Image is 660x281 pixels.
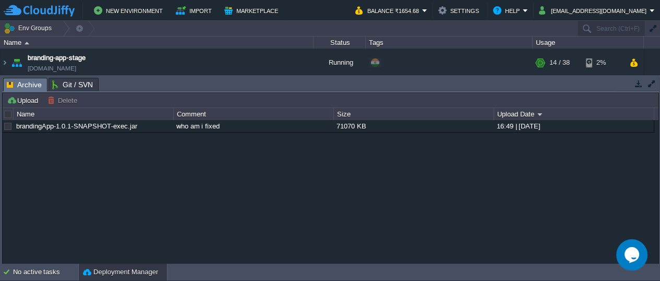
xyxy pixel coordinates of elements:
img: CloudJiffy [4,4,75,17]
button: Import [176,4,215,17]
iframe: chat widget [616,239,650,271]
div: 2% [586,49,620,77]
a: branding-app-stage [28,53,86,63]
img: AMDAwAAAACH5BAEAAAAALAAAAAABAAEAAAICRAEAOw== [9,49,24,77]
button: Help [493,4,523,17]
div: Comment [174,108,333,120]
button: Settings [438,4,482,17]
div: Upload Date [495,108,654,120]
div: Running [314,49,366,77]
div: 71070 KB [334,120,493,132]
button: New Environment [94,4,166,17]
div: Size [334,108,494,120]
a: brandingApp-1.0.1-SNAPSHOT-exec.jar [16,122,137,130]
img: AMDAwAAAACH5BAEAAAAALAAAAAABAAEAAAICRAEAOw== [25,42,29,44]
span: Archive [7,78,42,91]
div: who am i fixed [174,120,333,132]
div: No active tasks [13,264,78,280]
div: Name [1,37,313,49]
button: Balance ₹1654.68 [355,4,422,17]
button: Delete [47,96,80,105]
div: 14 / 38 [549,49,570,77]
div: Usage [533,37,643,49]
span: Git / SVN [52,78,93,91]
div: Tags [366,37,532,49]
img: AMDAwAAAACH5BAEAAAAALAAAAAABAAEAAAICRAEAOw== [1,49,9,77]
div: Status [314,37,365,49]
button: Upload [7,96,41,105]
a: [DOMAIN_NAME] [28,63,76,74]
button: Deployment Manager [83,267,158,277]
button: Env Groups [4,21,55,36]
div: Name [14,108,173,120]
button: Marketplace [224,4,281,17]
button: [EMAIL_ADDRESS][DOMAIN_NAME] [539,4,650,17]
div: 16:49 | [DATE] [494,120,653,132]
